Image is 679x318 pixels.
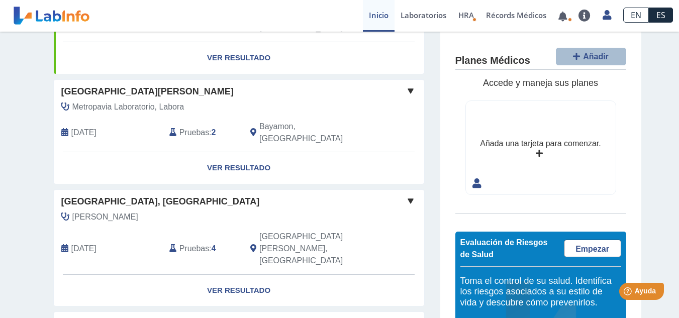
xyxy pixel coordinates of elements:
[162,231,243,267] div: :
[61,85,234,98] span: [GEOGRAPHIC_DATA][PERSON_NAME]
[623,8,649,23] a: EN
[71,243,96,255] span: 2025-05-10
[72,211,138,223] span: Brekke, Benjamin
[61,195,260,208] span: [GEOGRAPHIC_DATA], [GEOGRAPHIC_DATA]
[259,231,370,267] span: San Juan, PR
[71,127,96,139] span: 2025-09-16
[54,42,424,74] a: Ver Resultado
[460,276,621,308] h5: Toma el control de su salud. Identifica los riesgos asociados a su estilo de vida y descubre cómo...
[649,8,673,23] a: ES
[556,48,626,65] button: Añadir
[179,127,209,139] span: Pruebas
[583,52,609,61] span: Añadir
[480,138,601,150] div: Añada una tarjeta para comenzar.
[590,279,668,307] iframe: Help widget launcher
[179,243,209,255] span: Pruebas
[54,275,424,306] a: Ver Resultado
[458,10,474,20] span: HRA
[72,101,184,113] span: Metropavia Laboratorio, Labora
[564,240,621,257] a: Empezar
[54,152,424,184] a: Ver Resultado
[455,55,530,67] h4: Planes Médicos
[483,78,598,88] span: Accede y maneja sus planes
[212,244,216,253] b: 4
[575,245,609,253] span: Empezar
[162,121,243,145] div: :
[259,121,370,145] span: Bayamon, PR
[460,238,548,259] span: Evaluación de Riesgos de Salud
[212,128,216,137] b: 2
